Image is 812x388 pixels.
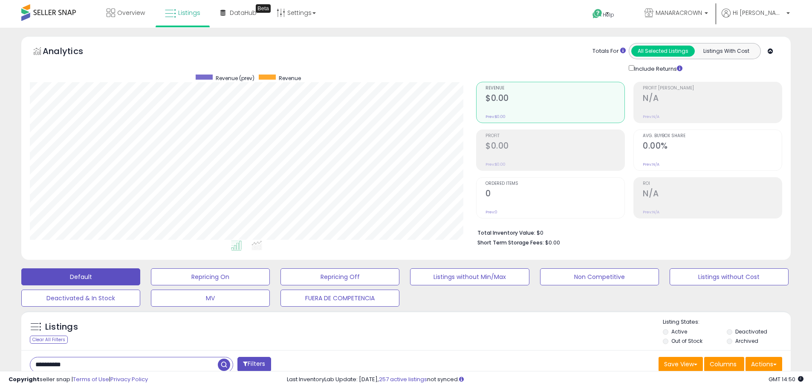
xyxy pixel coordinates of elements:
a: Privacy Policy [110,375,148,383]
span: DataHub [230,9,257,17]
span: Revenue [485,86,624,91]
span: MANARACROWN [656,9,702,17]
li: $0 [477,227,776,237]
span: Overview [117,9,145,17]
button: Repricing On [151,268,270,285]
button: Filters [237,357,271,372]
div: seller snap | | [9,376,148,384]
h2: $0.00 [485,141,624,152]
label: Out of Stock [671,337,702,345]
h2: 0.00% [643,141,782,152]
a: 257 active listings [379,375,427,383]
span: Profit [PERSON_NAME] [643,86,782,91]
strong: Copyright [9,375,40,383]
h2: N/A [643,93,782,105]
h2: 0 [485,189,624,200]
button: FUERA DE COMPETENCIA [280,290,399,307]
span: Columns [710,360,737,368]
span: Listings [178,9,200,17]
div: Last InventoryLab Update: [DATE], not synced. [287,376,803,384]
a: Terms of Use [73,375,109,383]
span: Avg. Buybox Share [643,134,782,138]
button: Save View [659,357,703,371]
small: Prev: $0.00 [485,162,506,167]
label: Archived [735,337,758,345]
small: Prev: N/A [643,210,659,215]
button: Columns [704,357,744,371]
i: Get Help [592,9,603,19]
label: Active [671,328,687,335]
span: Hi [PERSON_NAME] [733,9,784,17]
button: Listings without Cost [670,268,789,285]
button: MV [151,290,270,307]
button: Non Competitive [540,268,659,285]
small: Prev: N/A [643,162,659,167]
h5: Listings [45,321,78,333]
h5: Analytics [43,45,100,59]
span: ROI [643,181,782,186]
b: Total Inventory Value: [477,229,535,236]
button: Listings With Cost [694,46,758,57]
label: Deactivated [735,328,767,335]
a: Help [586,2,631,28]
small: Prev: N/A [643,114,659,119]
span: Help [603,11,614,18]
h2: $0.00 [485,93,624,105]
p: Listing States: [663,318,791,326]
button: Listings without Min/Max [410,268,529,285]
button: Actions [746,357,782,371]
span: Revenue [279,75,301,82]
button: Deactivated & In Stock [21,290,140,307]
span: Revenue (prev) [216,75,254,82]
button: Repricing Off [280,268,399,285]
h2: N/A [643,189,782,200]
b: Short Term Storage Fees: [477,239,544,246]
div: Include Returns [622,63,693,73]
small: Prev: 0 [485,210,497,215]
div: Totals For [592,47,626,55]
span: $0.00 [545,239,560,247]
span: 2025-08-15 14:50 GMT [769,375,803,383]
span: Ordered Items [485,181,624,186]
div: Tooltip anchor [256,4,271,13]
small: Prev: $0.00 [485,114,506,119]
a: Hi [PERSON_NAME] [722,9,790,28]
button: Default [21,268,140,285]
div: Clear All Filters [30,336,68,344]
button: All Selected Listings [631,46,695,57]
span: Profit [485,134,624,138]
